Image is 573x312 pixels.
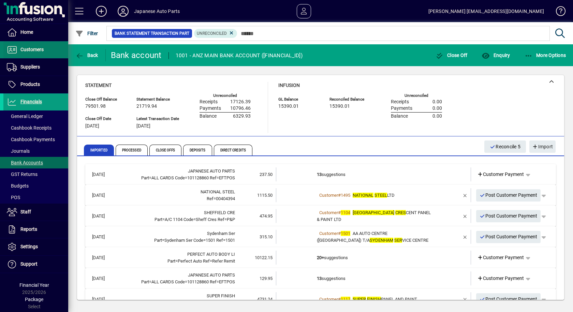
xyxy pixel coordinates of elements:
td: [DATE] [89,188,121,202]
label: Unreconciled [213,93,237,98]
em: NATIONAL [353,193,373,198]
button: Post Customer Payment [476,210,541,222]
div: SUPER FINISH [121,293,235,299]
em: [GEOGRAPHIC_DATA] [353,210,394,215]
span: Home [20,29,33,35]
td: [DATE] [89,271,121,285]
div: ALL CARDS 101128860 EFTPOS [121,279,235,285]
span: Support [20,261,38,267]
span: 79501.98 [85,104,106,109]
mat-expansion-panel-header: [DATE]JAPANESE AUTO PARTSPart=ALL CARDS Code=101128860 Ref=EFTPOS129.9513suggestionsCustomer Payment [85,268,556,289]
td: [DATE] [89,230,121,244]
span: Staff [20,209,31,214]
span: 4731.24 [257,297,273,302]
span: Post Customer Payment [480,210,538,222]
td: suggestions [317,167,431,181]
span: 0.00 [432,106,442,111]
mat-expansion-panel-header: [DATE]NATIONAL STEELRef=004043941115.50Customer#1495NATIONAL STEELLTDPost Customer Payment [85,185,556,206]
mat-expansion-panel-header: [DATE]PERFECT AUTO BODY LIPart=Perfect Auto Ref=Refer Remit10122.1520+suggestionsCustomer Payment [85,247,556,268]
button: Back [74,49,100,61]
span: Customer [319,297,338,302]
td: [DATE] [89,209,121,223]
div: JAPANESE AUTO PARTS [121,272,235,279]
em: SYDENHAM [370,238,393,243]
span: 10122.15 [255,255,273,260]
b: 13 [317,276,322,281]
span: # [338,297,341,302]
div: [PERSON_NAME] [EMAIL_ADDRESS][DOMAIN_NAME] [428,6,544,17]
td: [DATE] [89,251,121,265]
em: SER [394,238,402,243]
span: Cashbook Payments [7,137,55,142]
a: Suppliers [3,59,68,76]
a: Knowledge Base [551,1,564,24]
span: Customer Payment [477,171,524,178]
a: Bank Accounts [3,157,68,168]
span: Customer Payment [477,254,524,261]
button: Post Customer Payment [476,231,541,243]
span: Imported [84,145,114,155]
div: Bank account [111,50,162,61]
label: Unreconciled [405,93,428,98]
div: 1001 - ANZ MAIN BANK ACCOUNT ([FINANCIAL_ID]) [176,50,303,61]
div: ALL CARDS 101128860 EFTPOS [121,175,235,181]
span: Cashbook Receipts [7,125,52,131]
a: Customer#1117 [317,296,353,303]
a: Customer Payment [474,272,527,285]
a: Products [3,76,68,93]
span: # [338,210,341,215]
span: GL Balance [278,97,319,102]
em: FINISH [367,297,381,302]
b: 13 [317,172,322,177]
td: suggestions [317,271,431,285]
span: Close Off [436,53,468,58]
span: Post Customer Payment [480,294,538,305]
a: Budgets [3,180,68,192]
a: Staff [3,204,68,221]
b: 20+ [317,255,324,260]
span: Balance [391,114,408,119]
span: Reports [20,226,37,232]
span: CENT PANEL & PAINT LTD [317,210,431,222]
a: Customer Payment [474,252,527,264]
span: Customers [20,47,44,52]
a: Settings [3,238,68,255]
span: Settings [20,244,38,249]
span: Package [25,297,43,302]
span: 0.00 [432,99,442,105]
span: # [338,193,341,198]
span: Import [532,141,553,152]
div: A/C 1104 Sheff Cres P&P [121,216,235,223]
span: Payments [391,106,412,111]
button: Post Customer Payment [476,293,541,306]
span: Payments [200,106,221,111]
button: Post Customer Payment [476,189,541,202]
em: SUPER [353,297,366,302]
div: Sydenham Ser [121,230,235,237]
a: Customer#1104 [317,209,353,216]
a: Customer Payment [474,168,527,181]
a: Customers [3,41,68,58]
mat-chip: Reconciliation Status: Unreconciled [194,29,237,38]
span: Customer [319,210,338,215]
span: 474.95 [260,213,273,219]
a: Journals [3,145,68,157]
span: 6329.93 [233,114,251,119]
span: 129.95 [260,276,273,281]
span: Customer [319,193,338,198]
span: Back [75,53,98,58]
span: Financial Year [19,282,49,288]
em: 1501 [341,231,350,236]
span: Journals [7,148,30,154]
span: General Ledger [7,114,43,119]
span: 0.00 [432,114,442,119]
em: 1104 [341,210,350,215]
td: suggestions [317,251,431,265]
span: LTD [353,193,395,198]
span: Direct Credits [214,145,252,155]
button: More Options [523,49,568,61]
a: Support [3,256,68,273]
td: [DATE] [89,292,121,306]
button: Remove [460,232,471,242]
button: Add [90,5,112,17]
